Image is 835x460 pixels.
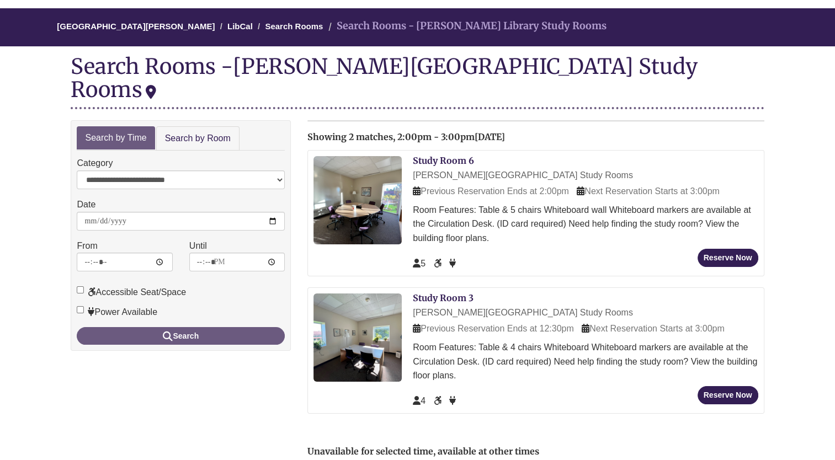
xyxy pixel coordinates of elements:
img: Study Room 3 [313,293,402,382]
input: Accessible Seat/Space [77,286,84,293]
a: Search by Room [156,126,240,151]
li: Search Rooms - [PERSON_NAME] Library Study Rooms [326,18,607,34]
a: Study Room 3 [413,292,474,303]
h2: Showing 2 matches [307,132,764,142]
label: Power Available [77,305,157,319]
label: From [77,239,97,253]
a: Study Room 6 [413,155,474,166]
a: [GEOGRAPHIC_DATA][PERSON_NAME] [57,22,215,31]
label: Date [77,197,95,212]
a: Search Rooms [265,22,323,31]
label: Accessible Seat/Space [77,285,186,299]
nav: Breadcrumb [71,8,764,46]
div: [PERSON_NAME][GEOGRAPHIC_DATA] Study Rooms [413,306,758,320]
span: Power Available [449,396,456,405]
label: Until [189,239,207,253]
span: The capacity of this space [413,259,426,268]
span: Previous Reservation Ends at 12:30pm [413,324,573,333]
span: The capacity of this space [413,396,426,405]
span: , 2:00pm - 3:00pm[DATE] [393,131,505,142]
button: Search [77,327,285,345]
a: LibCal [227,22,253,31]
span: Previous Reservation Ends at 2:00pm [413,186,569,196]
div: Room Features: Table & 5 chairs Whiteboard wall Whiteboard markers are available at the Circulati... [413,203,758,245]
img: Study Room 6 [313,156,402,244]
div: Search Rooms - [71,55,764,109]
div: Room Features: Table & 4 chairs Whiteboard Whiteboard markers are available at the Circulation De... [413,340,758,383]
button: Reserve Now [698,249,758,267]
a: Search by Time [77,126,155,150]
span: Power Available [449,259,456,268]
div: [PERSON_NAME][GEOGRAPHIC_DATA] Study Rooms [413,168,758,183]
button: Reserve Now [698,386,758,404]
span: Next Reservation Starts at 3:00pm [577,186,720,196]
label: Category [77,156,113,170]
span: Next Reservation Starts at 3:00pm [582,324,725,333]
span: Accessible Seat/Space [434,396,444,405]
span: Accessible Seat/Space [434,259,444,268]
input: Power Available [77,306,84,313]
div: [PERSON_NAME][GEOGRAPHIC_DATA] Study Rooms [71,53,697,103]
h2: Unavailable for selected time, available at other times [307,447,764,457]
